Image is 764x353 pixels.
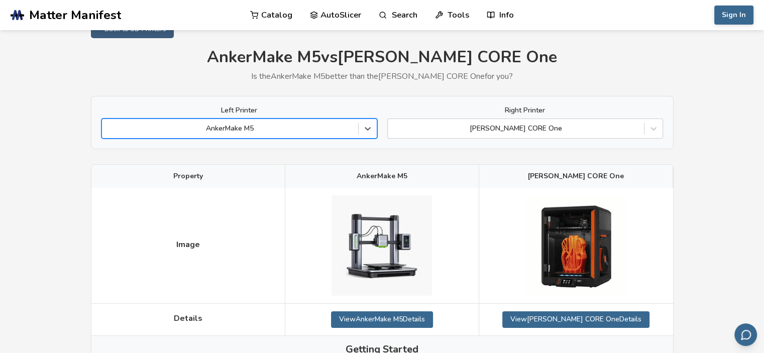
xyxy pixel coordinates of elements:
[393,125,395,133] input: [PERSON_NAME] CORE One
[714,6,753,25] button: Sign In
[528,172,624,180] span: [PERSON_NAME] CORE One
[91,72,674,81] p: Is the AnkerMake M5 better than the [PERSON_NAME] CORE One for you?
[387,106,663,114] label: Right Printer
[526,195,626,296] img: Prusa CORE One
[332,195,432,296] img: AnkerMake M5
[331,311,433,327] a: ViewAnkerMake M5Details
[91,48,674,67] h1: AnkerMake M5 vs [PERSON_NAME] CORE One
[174,314,202,323] span: Details
[176,240,200,249] span: Image
[101,106,377,114] label: Left Printer
[357,172,407,180] span: AnkerMake M5
[734,323,757,346] button: Send feedback via email
[502,311,649,327] a: View[PERSON_NAME] CORE OneDetails
[173,172,203,180] span: Property
[29,8,121,22] span: Matter Manifest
